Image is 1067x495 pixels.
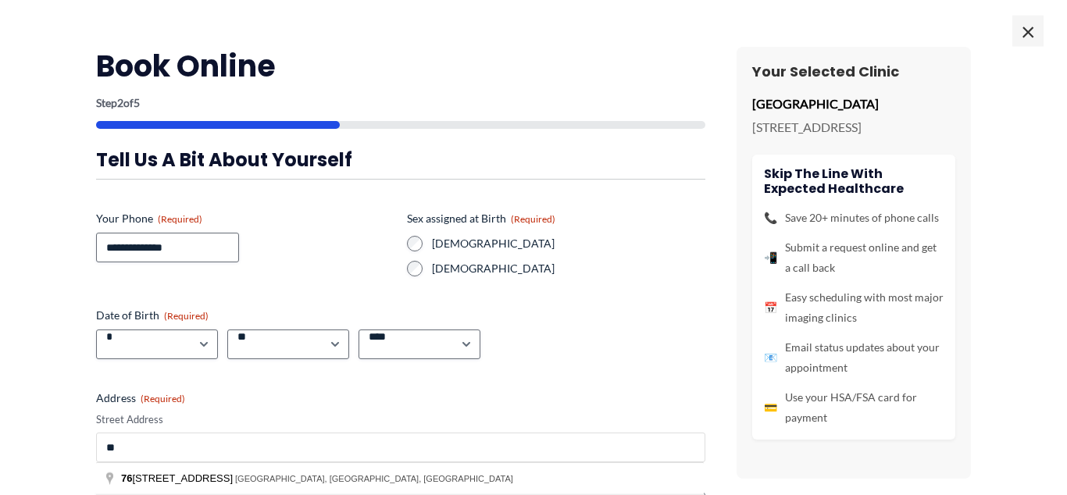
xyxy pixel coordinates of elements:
[764,166,944,196] h4: Skip the line with Expected Healthcare
[96,211,394,226] label: Your Phone
[96,148,705,172] h3: Tell us a bit about yourself
[764,397,777,418] span: 💳
[764,237,944,278] li: Submit a request online and get a call back
[117,96,123,109] span: 2
[764,297,777,318] span: 📅
[432,236,705,251] label: [DEMOGRAPHIC_DATA]
[764,387,944,428] li: Use your HSA/FSA card for payment
[96,308,209,323] legend: Date of Birth
[96,412,705,427] label: Street Address
[164,310,209,322] span: (Required)
[235,474,513,483] span: [GEOGRAPHIC_DATA], [GEOGRAPHIC_DATA], [GEOGRAPHIC_DATA]
[432,261,705,276] label: [DEMOGRAPHIC_DATA]
[764,287,944,328] li: Easy scheduling with most major imaging clinics
[752,92,955,116] p: [GEOGRAPHIC_DATA]
[511,213,555,225] span: (Required)
[764,347,777,368] span: 📧
[96,47,705,85] h2: Book Online
[96,98,705,109] p: Step of
[752,116,955,139] p: [STREET_ADDRESS]
[1012,16,1044,47] span: ×
[764,337,944,378] li: Email status updates about your appointment
[121,472,132,484] span: 76
[407,211,555,226] legend: Sex assigned at Birth
[752,62,955,80] h3: Your Selected Clinic
[96,390,185,406] legend: Address
[764,208,777,228] span: 📞
[764,247,777,268] span: 📲
[134,96,140,109] span: 5
[121,472,235,484] span: [STREET_ADDRESS]
[158,213,202,225] span: (Required)
[764,208,944,228] li: Save 20+ minutes of phone calls
[141,393,185,404] span: (Required)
